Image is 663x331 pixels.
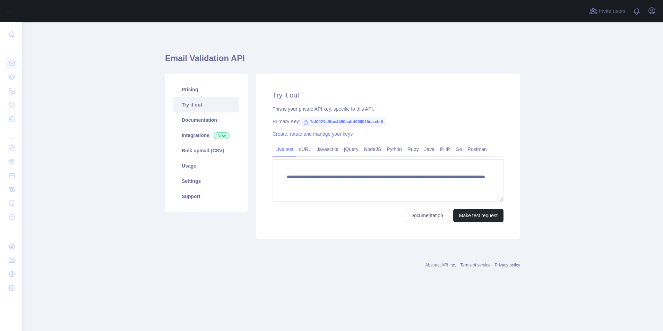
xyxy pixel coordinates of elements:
[173,82,239,97] a: Pricing
[173,158,239,173] a: Usage
[405,144,422,155] a: Ruby
[300,117,386,127] span: 7af0021af5bc4490aabd090015eaa4e6
[453,209,503,222] button: Make test request
[214,132,230,139] span: New
[465,144,490,155] a: Postman
[173,97,239,112] a: Try it out
[422,144,438,155] a: Java
[296,144,314,155] a: cURL
[173,189,239,204] a: Support
[273,144,296,155] a: Live test
[361,144,384,155] a: NodeJS
[6,42,17,56] div: ...
[460,263,490,268] a: Terms of service
[273,105,503,112] div: This is your private API key, specific to this API.
[314,144,341,155] a: Javascript
[173,173,239,189] a: Settings
[165,53,520,69] h1: Email Validation API
[273,131,353,137] a: Create, rotate and manage your keys
[173,112,239,128] a: Documentation
[599,7,626,15] span: Invite users
[273,90,503,100] h2: Try it out
[425,263,456,268] a: Abstract API Inc.
[273,118,503,125] div: Primary Key:
[173,128,239,143] a: Integrations New
[437,144,453,155] a: PHP
[453,144,465,155] a: Go
[495,263,520,268] a: Privacy policy
[384,144,405,155] a: Python
[6,126,17,140] div: ...
[588,6,627,17] button: Invite users
[173,143,239,158] a: Bulk upload (CSV)
[341,144,361,155] a: jQuery
[6,225,17,239] div: ...
[405,209,449,222] a: Documentation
